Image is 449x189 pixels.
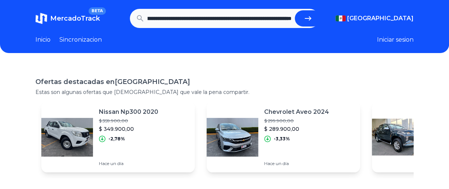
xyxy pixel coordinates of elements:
[347,14,414,23] span: [GEOGRAPHIC_DATA]
[264,108,329,116] p: Chevrolet Aveo 2024
[35,13,100,24] a: MercadoTrackBETA
[207,111,258,163] img: Featured image
[99,125,158,133] p: $ 349.900,00
[50,14,100,22] span: MercadoTrack
[99,118,158,124] p: $ 359.900,00
[35,88,414,96] p: Estas son algunas ofertas que [DEMOGRAPHIC_DATA] que vale la pena compartir.
[99,161,158,167] p: Hace un día
[35,13,47,24] img: MercadoTrack
[35,35,51,44] a: Inicio
[35,77,414,87] h1: Ofertas destacadas en [GEOGRAPHIC_DATA]
[108,136,125,142] p: -2,78%
[264,125,329,133] p: $ 289.900,00
[264,161,329,167] p: Hace un día
[335,15,346,21] img: Mexico
[207,102,360,172] a: Featured imageChevrolet Aveo 2024$ 299.900,00$ 289.900,00-3,33%Hace un día
[41,111,93,163] img: Featured image
[99,108,158,116] p: Nissan Np300 2020
[264,118,329,124] p: $ 299.900,00
[372,111,424,163] img: Featured image
[41,102,195,172] a: Featured imageNissan Np300 2020$ 359.900,00$ 349.900,00-2,78%Hace un día
[274,136,290,142] p: -3,33%
[59,35,102,44] a: Sincronizacion
[377,35,414,44] button: Iniciar sesion
[335,14,414,23] button: [GEOGRAPHIC_DATA]
[89,7,106,15] span: BETA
